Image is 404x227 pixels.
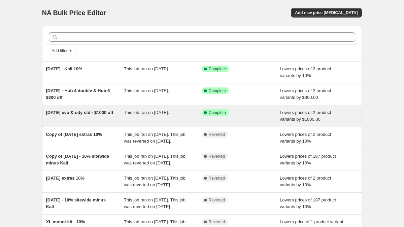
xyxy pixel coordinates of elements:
[42,9,106,16] span: NA Bulk Price Editor
[280,176,331,187] span: Lowers prices of 2 product variants by 10%
[46,88,110,100] span: [DATE] - Hub 4 double & Hub 6 $300 off
[209,154,225,159] span: Reverted
[295,10,358,15] span: Add new price [MEDICAL_DATA]
[124,176,186,187] span: This job ran on [DATE]. This job was reverted on [DATE].
[280,88,331,100] span: Lowers prices of 2 product variants by $300.00
[124,132,186,144] span: This job ran on [DATE]. This job was reverted on [DATE].
[46,110,113,115] span: [DATE] evo & ody std - $1000 off
[209,66,226,72] span: Complete
[46,132,102,137] span: Copy of [DATE] extras 10%
[280,132,331,144] span: Lowers prices of 2 product variants by 10%
[124,154,186,165] span: This job ran on [DATE]. This job was reverted on [DATE].
[209,132,225,137] span: Reverted
[209,88,226,93] span: Complete
[280,197,336,209] span: Lowers prices of 187 product variants by 10%
[124,197,186,209] span: This job ran on [DATE]. This job was reverted on [DATE].
[46,66,82,71] span: [DATE] - Kali 10%
[124,110,169,115] span: This job ran on [DATE].
[280,66,331,78] span: Lowers prices of 2 product variants by 10%
[52,48,68,53] span: Add filter
[209,110,226,115] span: Complete
[209,176,225,181] span: Reverted
[291,8,362,17] button: Add new price [MEDICAL_DATA]
[49,47,76,55] button: Add filter
[46,197,106,209] span: [DATE] - 10% sitewide minus Kali
[280,154,336,165] span: Lowers prices of 187 product variants by 10%
[124,66,169,71] span: This job ran on [DATE].
[209,197,225,203] span: Reverted
[46,219,85,224] span: XL mount kit - 10%
[124,88,169,93] span: This job ran on [DATE].
[46,154,109,165] span: Copy of [DATE] - 10% sitewide minus Kali
[209,219,225,225] span: Reverted
[46,176,85,181] span: [DATE] extras 10%
[280,110,331,122] span: Lowers prices of 2 product variants by $1000.00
